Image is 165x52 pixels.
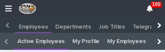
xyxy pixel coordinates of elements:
[55,17,91,31] p: Departments
[107,33,145,50] a: My Employees
[99,17,125,31] p: Job Titles
[145,3,155,14] div: 100
[95,17,129,33] a: Job Titles
[15,17,51,32] a: Employees
[152,1,160,7] p: 100
[19,3,37,14] img: F4NWVRlRhyjtPQOJfFs5
[51,17,95,33] a: Departments
[19,17,48,31] p: Employees
[17,33,65,50] a: Active Employees
[72,33,100,50] a: My Profile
